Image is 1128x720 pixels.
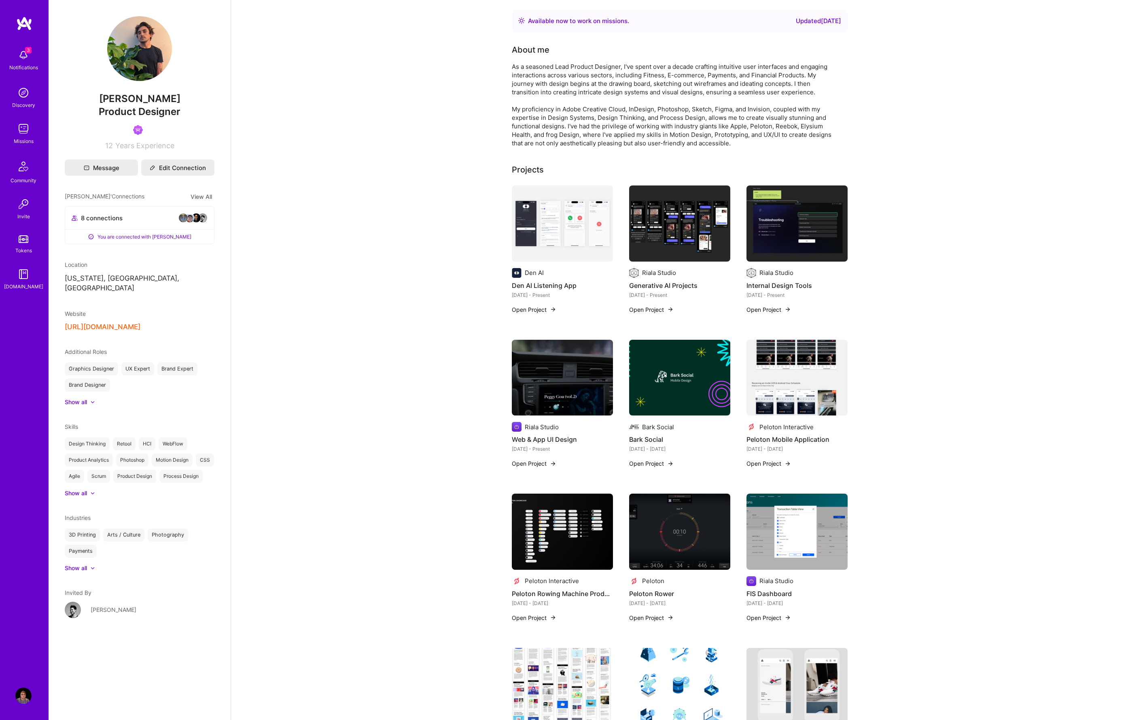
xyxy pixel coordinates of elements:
div: Graphics Designer [65,362,118,375]
div: [DATE] - [DATE] [629,599,730,607]
button: Open Project [746,305,791,314]
div: Invite [17,212,30,221]
img: avatar [198,213,208,223]
div: [DATE] - [DATE] [629,445,730,453]
div: Process Design [159,470,203,483]
button: Open Project [629,613,674,622]
button: View All [188,192,214,201]
div: [DATE] - Present [629,291,730,299]
img: Peloton Mobile Application [746,340,848,416]
img: Den AI Listening App [512,185,613,262]
img: Peloton Rower [629,494,730,570]
div: Riala Studio [642,268,676,277]
img: avatar [191,213,201,223]
img: User Avatar [15,688,32,704]
button: Open Project [512,305,556,314]
i: icon Edit [150,165,155,170]
div: As a seasoned Lead Product Designer, I've spent over a decade crafting intuitive user interfaces ... [512,62,835,147]
p: [US_STATE], [GEOGRAPHIC_DATA], [GEOGRAPHIC_DATA] [65,274,214,293]
h4: Internal Design Tools [746,280,848,291]
span: Product Designer [99,106,180,117]
div: Updated [DATE] [796,16,841,26]
h4: FIS Dashboard [746,588,848,599]
button: Open Project [512,613,556,622]
button: Message [65,160,138,176]
div: Projects [512,164,544,176]
h4: Peloton Mobile Application [746,434,848,445]
div: Community [11,176,36,185]
img: arrow-right [667,460,674,467]
div: WebFlow [159,437,187,450]
div: Riala Studio [759,577,793,585]
div: Show all [65,564,87,572]
div: [DATE] - [DATE] [746,445,848,453]
i: icon Collaborator [72,215,78,221]
div: Show all [65,489,87,497]
button: Open Project [746,613,791,622]
img: avatar [178,213,188,223]
img: Peloton Rowing Machine Product Design [512,494,613,570]
div: About me [512,44,549,56]
span: Years Experience [115,141,174,150]
img: arrow-right [667,614,674,621]
div: UX Expert [121,362,154,375]
img: Community [14,157,33,176]
img: logo [16,16,32,31]
div: Bark Social [642,423,674,431]
img: Availability [518,17,525,24]
div: Notifications [9,63,38,72]
div: Arts / Culture [103,528,144,541]
span: 3 [25,47,32,53]
h4: Generative AI Projects [629,280,730,291]
div: Discovery [12,101,35,109]
button: [URL][DOMAIN_NAME] [65,323,140,331]
img: Company logo [629,576,639,586]
div: Tokens [15,246,32,255]
h4: Peloton Rowing Machine Product Design [512,588,613,599]
img: Company logo [629,268,639,278]
img: Company logo [746,576,756,586]
div: Brand Expert [157,362,197,375]
div: Brand Designer [65,379,110,392]
img: Bark Social [629,340,730,416]
img: User Avatar [107,16,172,81]
img: arrow-right [667,306,674,313]
div: HCI [139,437,155,450]
div: Peloton Interactive [525,577,579,585]
img: guide book [15,266,32,282]
span: [PERSON_NAME] [65,93,214,105]
div: Riala Studio [525,423,559,431]
div: Riala Studio [759,268,793,277]
span: Industries [65,514,91,521]
div: Motion Design [152,454,193,467]
div: Retool [113,437,136,450]
img: arrow-right [550,306,556,313]
div: [DATE] - Present [512,445,613,453]
button: Open Project [629,459,674,468]
h4: Peloton Rower [629,588,730,599]
h4: Bark Social [629,434,730,445]
img: Company logo [746,422,756,432]
img: Generative AI Projects [629,185,730,262]
img: avatar [185,213,195,223]
div: Product Design [113,470,156,483]
button: Open Project [512,459,556,468]
div: Photoshop [116,454,148,467]
button: Edit Connection [141,160,214,176]
a: User Avatar [13,688,34,704]
div: Available now to work on missions . [528,16,629,26]
a: User Avatar[PERSON_NAME] [65,602,214,618]
div: [DATE] - [DATE] [512,599,613,607]
i: icon Mail [84,165,89,170]
button: Open Project [629,305,674,314]
div: [DATE] - Present [746,291,848,299]
div: Design Thinking [65,437,110,450]
img: tokens [19,235,28,243]
div: [DATE] - [DATE] [746,599,848,607]
span: Website [65,310,86,317]
div: Location [65,260,214,269]
img: Been on Mission [133,125,143,135]
img: Company logo [512,268,522,278]
img: Internal Design Tools [746,185,848,262]
img: FIS Dashboard [746,494,848,570]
